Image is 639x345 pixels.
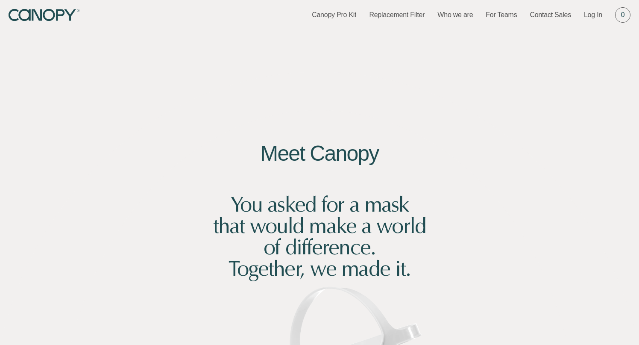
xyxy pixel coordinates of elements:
a: 0 [615,7,630,23]
a: Who we are [437,10,473,20]
span: 0 [621,10,625,20]
a: Log In [584,10,602,20]
h2: You asked for a mask that would make a world of difference. Together, we made it. [206,173,433,280]
a: Contact Sales [530,10,571,20]
a: Canopy Pro Kit [312,10,356,20]
h2: Meet Canopy [206,143,433,164]
a: Replacement Filter [369,10,425,20]
a: For Teams [486,10,517,20]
